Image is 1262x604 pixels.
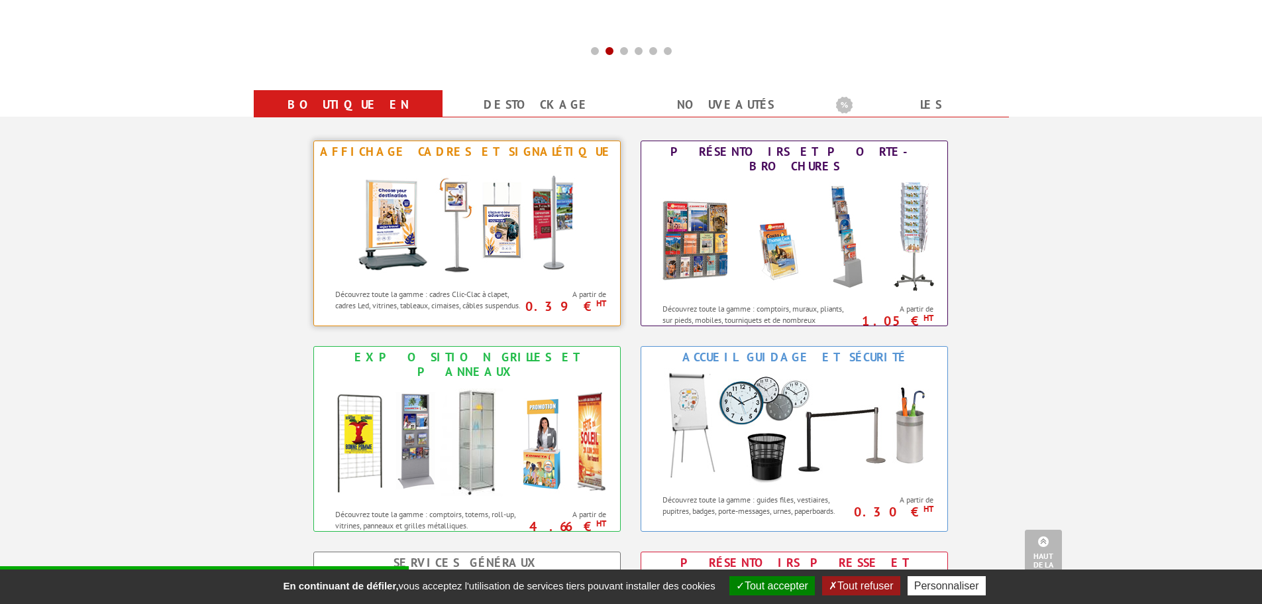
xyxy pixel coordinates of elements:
[1025,530,1062,584] a: Haut de la page
[836,93,993,141] a: Les promotions
[647,93,804,117] a: nouveautés
[649,177,940,296] img: Présentoirs et Porte-brochures
[317,556,617,570] div: Services Généraux
[317,350,617,379] div: Exposition Grilles et Panneaux
[321,383,613,502] img: Exposition Grilles et Panneaux
[528,509,607,520] span: A partir de
[521,522,607,530] p: 4.66 €
[344,162,590,282] img: Affichage Cadres et Signalétique
[596,518,606,529] sup: HT
[923,503,933,514] sup: HT
[317,145,617,159] div: Affichage Cadres et Signalétique
[645,556,944,585] div: Présentoirs Presse et Journaux
[729,576,815,595] button: Tout accepter
[313,141,621,326] a: Affichage Cadres et Signalétique Affichage Cadres et Signalétique Découvrez toute la gamme : cadr...
[335,509,524,531] p: Découvrez toute la gamme : comptoirs, totems, roll-up, vitrines, panneaux et grilles métalliques.
[528,289,607,300] span: A partir de
[849,508,934,516] p: 0.30 €
[908,576,986,595] button: Personnaliser (fenêtre modale)
[645,350,944,365] div: Accueil Guidage et Sécurité
[855,304,934,314] span: A partir de
[662,303,851,337] p: Découvrez toute la gamme : comptoirs, muraux, pliants, sur pieds, mobiles, tourniquets et de nomb...
[649,368,940,487] img: Accueil Guidage et Sécurité
[822,576,900,595] button: Tout refuser
[923,312,933,324] sup: HT
[521,302,607,310] p: 0.39 €
[836,93,1002,119] b: Les promotions
[645,145,944,174] div: Présentoirs et Porte-brochures
[270,93,427,141] a: Boutique en ligne
[313,346,621,532] a: Exposition Grilles et Panneaux Exposition Grilles et Panneaux Découvrez toute la gamme : comptoir...
[596,298,606,309] sup: HT
[849,317,934,325] p: 1.05 €
[662,494,851,516] p: Découvrez toute la gamme : guides files, vestiaires, pupitres, badges, porte-messages, urnes, pap...
[335,288,524,311] p: Découvrez toute la gamme : cadres Clic-Clac à clapet, cadres Led, vitrines, tableaux, cimaises, c...
[641,141,948,326] a: Présentoirs et Porte-brochures Présentoirs et Porte-brochures Découvrez toute la gamme : comptoir...
[855,495,934,505] span: A partir de
[283,580,398,591] strong: En continuant de défiler,
[641,346,948,532] a: Accueil Guidage et Sécurité Accueil Guidage et Sécurité Découvrez toute la gamme : guides files, ...
[276,580,721,591] span: vous acceptez l'utilisation de services tiers pouvant installer des cookies
[458,93,615,117] a: Destockage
